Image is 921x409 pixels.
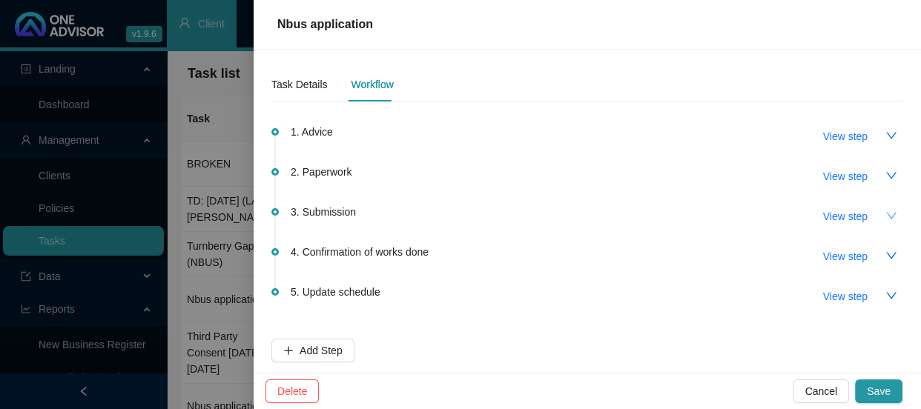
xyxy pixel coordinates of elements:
span: View step [823,248,868,265]
button: View step [811,164,879,188]
button: View step [811,285,879,308]
span: View step [823,288,868,305]
button: Cancel [793,379,849,403]
span: Delete [277,383,307,399]
span: down [885,130,897,142]
span: Cancel [805,383,837,399]
span: Nbus application [277,18,373,30]
span: 2. Paperwork [291,164,351,180]
div: Workflow [351,76,393,93]
span: 3. Submission [291,204,356,220]
span: down [885,170,897,182]
span: Save [867,383,891,399]
span: View step [823,168,868,184]
span: 5. Update schedule [291,284,380,300]
span: Add Step [300,342,343,359]
span: 1. Advice [291,124,333,140]
button: View step [811,204,879,228]
span: down [885,290,897,302]
span: down [885,250,897,262]
button: Save [855,379,902,403]
span: plus [283,345,294,356]
span: View step [823,208,868,225]
button: Delete [265,379,319,403]
span: View step [823,128,868,144]
div: Task Details [271,76,327,93]
span: 4. Confirmation of works done [291,244,429,260]
button: Add Step [271,339,354,362]
button: View step [811,124,879,148]
span: down [885,210,897,222]
button: View step [811,245,879,268]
